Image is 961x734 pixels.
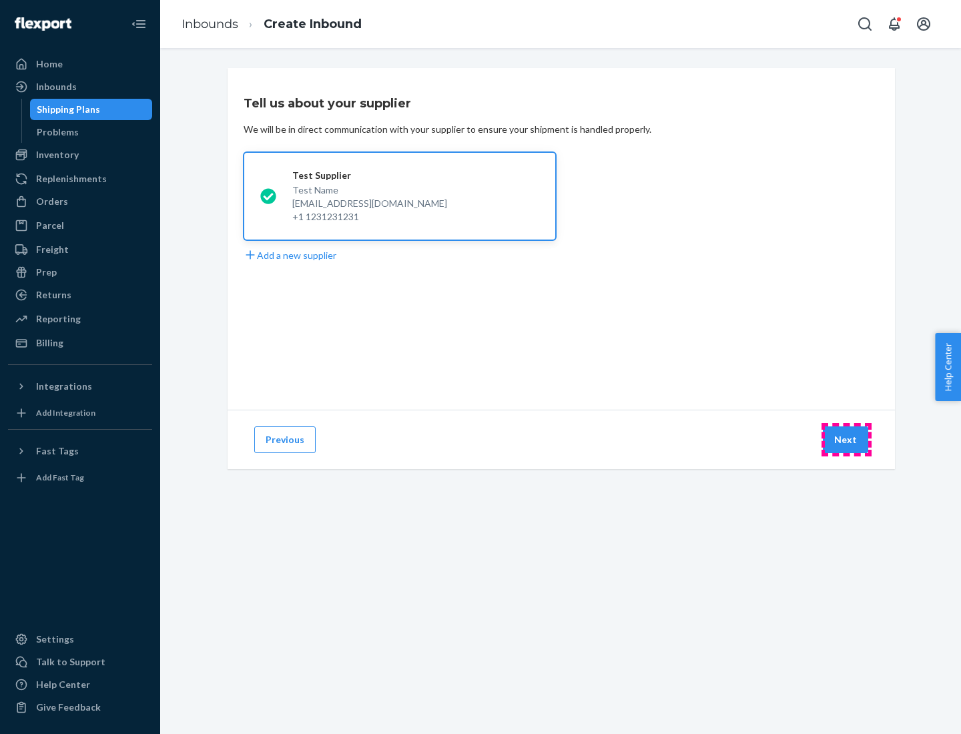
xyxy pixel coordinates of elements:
div: Billing [36,336,63,350]
div: Fast Tags [36,444,79,458]
div: We will be in direct communication with your supplier to ensure your shipment is handled properly. [244,123,651,136]
a: Shipping Plans [30,99,153,120]
a: Home [8,53,152,75]
a: Add Fast Tag [8,467,152,488]
a: Freight [8,239,152,260]
ol: breadcrumbs [171,5,372,44]
button: Give Feedback [8,697,152,718]
a: Create Inbound [264,17,362,31]
div: Inbounds [36,80,77,93]
a: Talk to Support [8,651,152,673]
a: Inventory [8,144,152,165]
button: Close Navigation [125,11,152,37]
div: Add Fast Tag [36,472,84,483]
div: Freight [36,243,69,256]
a: Settings [8,629,152,650]
a: Inbounds [182,17,238,31]
div: Prep [36,266,57,279]
div: Integrations [36,380,92,393]
div: Orders [36,195,68,208]
a: Problems [30,121,153,143]
a: Replenishments [8,168,152,190]
a: Add Integration [8,402,152,424]
button: Add a new supplier [244,248,336,262]
a: Orders [8,191,152,212]
a: Billing [8,332,152,354]
img: Flexport logo [15,17,71,31]
div: Parcel [36,219,64,232]
a: Returns [8,284,152,306]
div: Talk to Support [36,655,105,669]
div: Reporting [36,312,81,326]
div: Problems [37,125,79,139]
a: Reporting [8,308,152,330]
button: Fast Tags [8,440,152,462]
div: Returns [36,288,71,302]
h3: Tell us about your supplier [244,95,411,112]
div: Add Integration [36,407,95,418]
button: Open notifications [881,11,908,37]
a: Help Center [8,674,152,695]
a: Parcel [8,215,152,236]
a: Inbounds [8,76,152,97]
div: Inventory [36,148,79,161]
button: Open Search Box [852,11,878,37]
button: Help Center [935,333,961,401]
div: Settings [36,633,74,646]
a: Prep [8,262,152,283]
div: Shipping Plans [37,103,100,116]
div: Home [36,57,63,71]
div: Give Feedback [36,701,101,714]
div: Help Center [36,678,90,691]
div: Replenishments [36,172,107,186]
button: Integrations [8,376,152,397]
button: Previous [254,426,316,453]
button: Open account menu [910,11,937,37]
button: Next [823,426,868,453]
